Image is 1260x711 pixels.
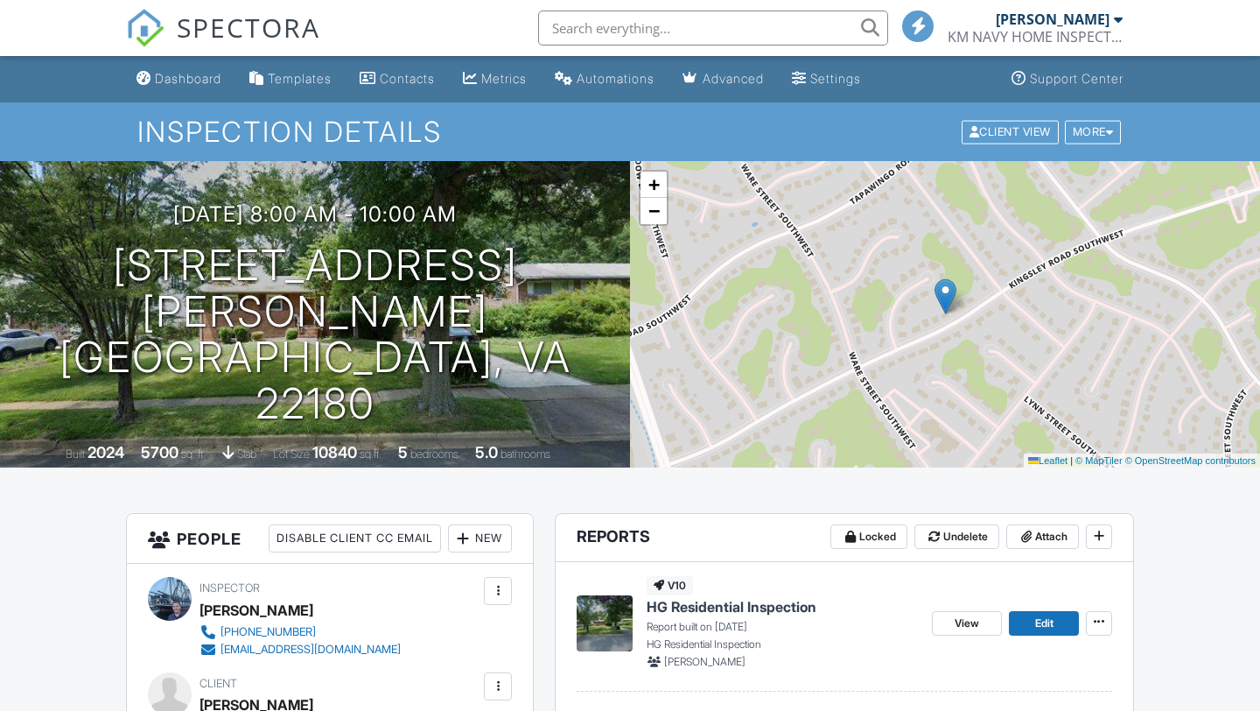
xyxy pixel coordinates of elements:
[126,24,320,60] a: SPECTORA
[220,643,401,657] div: [EMAIL_ADDRESS][DOMAIN_NAME]
[87,443,124,461] div: 2024
[129,63,228,95] a: Dashboard
[199,623,401,641] a: [PHONE_NUMBER]
[640,172,667,198] a: Zoom in
[1125,455,1256,466] a: © OpenStreetMap contributors
[648,200,660,222] span: −
[481,71,527,86] div: Metrics
[312,443,357,461] div: 10840
[538,11,888,46] input: Search everything...
[948,28,1123,46] div: KM NAVY HOME INSPECTION
[199,597,313,623] div: [PERSON_NAME]
[577,71,654,86] div: Automations
[237,447,256,461] span: slab
[1065,120,1122,144] div: More
[199,677,237,690] span: Client
[141,443,178,461] div: 5700
[28,243,602,427] h1: [STREET_ADDRESS][PERSON_NAME] [GEOGRAPHIC_DATA], VA 22180
[360,447,381,461] span: sq.ft.
[448,524,512,553] div: New
[242,63,339,95] a: Templates
[456,63,534,95] a: Metrics
[640,198,667,224] a: Zoom out
[962,120,1059,144] div: Client View
[398,443,408,461] div: 5
[269,524,441,553] div: Disable Client CC Email
[177,9,320,46] span: SPECTORA
[960,124,1063,137] a: Client View
[155,71,221,86] div: Dashboard
[353,63,442,95] a: Contacts
[1030,71,1123,86] div: Support Center
[675,63,771,95] a: Advanced
[1004,63,1130,95] a: Support Center
[648,173,660,195] span: +
[548,63,661,95] a: Automations (Basic)
[220,625,316,639] div: [PHONE_NUMBER]
[181,447,206,461] span: sq. ft.
[137,116,1123,147] h1: Inspection Details
[475,443,498,461] div: 5.0
[1075,455,1123,466] a: © MapTiler
[785,63,868,95] a: Settings
[66,447,85,461] span: Built
[934,278,956,314] img: Marker
[410,447,458,461] span: bedrooms
[173,202,457,226] h3: [DATE] 8:00 am - 10:00 am
[996,11,1109,28] div: [PERSON_NAME]
[126,9,164,47] img: The Best Home Inspection Software - Spectora
[1070,455,1073,466] span: |
[273,447,310,461] span: Lot Size
[500,447,550,461] span: bathrooms
[380,71,435,86] div: Contacts
[703,71,764,86] div: Advanced
[1028,455,1067,466] a: Leaflet
[810,71,861,86] div: Settings
[268,71,332,86] div: Templates
[199,581,260,595] span: Inspector
[199,641,401,658] a: [EMAIL_ADDRESS][DOMAIN_NAME]
[127,514,533,564] h3: People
